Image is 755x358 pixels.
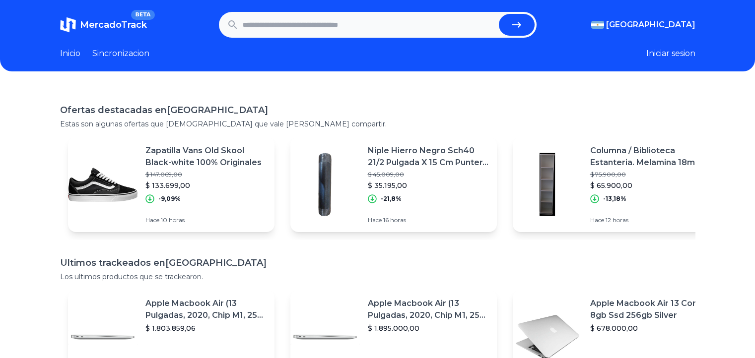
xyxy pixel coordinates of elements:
p: $ 678.000,00 [590,323,711,333]
a: Featured imageNiple Hierro Negro Sch40 21/2 Pulgada X 15 Cm Puntera Soldar$ 45.009,00$ 35.195,00-... [290,137,497,232]
p: Hace 10 horas [145,216,267,224]
p: $ 147.069,00 [145,171,267,179]
p: $ 75.900,00 [590,171,711,179]
span: BETA [131,10,154,20]
p: Los ultimos productos que se trackearon. [60,272,695,282]
img: Argentina [591,21,604,29]
button: [GEOGRAPHIC_DATA] [591,19,695,31]
p: $ 1.803.859,06 [145,323,267,333]
img: MercadoTrack [60,17,76,33]
p: Apple Macbook Air (13 Pulgadas, 2020, Chip M1, 256 Gb De Ssd, 8 Gb De Ram) - Plata [368,298,489,321]
p: -9,09% [158,195,181,203]
img: Featured image [68,150,137,219]
a: Featured imageColumna / Biblioteca Estanteria. Melamina 18mm Armadas!$ 75.900,00$ 65.900,00-13,18... [513,137,719,232]
p: Hace 16 horas [368,216,489,224]
p: Estas son algunas ofertas que [DEMOGRAPHIC_DATA] que vale [PERSON_NAME] compartir. [60,119,695,129]
p: $ 133.699,00 [145,180,267,190]
p: -13,18% [603,195,626,203]
p: $ 45.009,00 [368,171,489,179]
p: Apple Macbook Air 13 Core I5 8gb Ssd 256gb Silver [590,298,711,321]
a: Inicio [60,48,80,60]
p: $ 1.895.000,00 [368,323,489,333]
p: $ 65.900,00 [590,180,711,190]
p: Columna / Biblioteca Estanteria. Melamina 18mm Armadas! [590,145,711,169]
p: Apple Macbook Air (13 Pulgadas, 2020, Chip M1, 256 Gb De Ssd, 8 Gb De Ram) - Plata [145,298,267,321]
p: Niple Hierro Negro Sch40 21/2 Pulgada X 15 Cm Puntera Soldar [368,145,489,169]
span: [GEOGRAPHIC_DATA] [606,19,695,31]
h1: Ultimos trackeados en [GEOGRAPHIC_DATA] [60,256,695,270]
h1: Ofertas destacadas en [GEOGRAPHIC_DATA] [60,103,695,117]
img: Featured image [290,150,360,219]
p: Hace 12 horas [590,216,711,224]
a: MercadoTrackBETA [60,17,147,33]
a: Sincronizacion [92,48,149,60]
a: Featured imageZapatilla Vans Old Skool Black-white 100% Originales$ 147.069,00$ 133.699,00-9,09%H... [68,137,275,232]
img: Featured image [513,150,582,219]
p: Zapatilla Vans Old Skool Black-white 100% Originales [145,145,267,169]
span: MercadoTrack [80,19,147,30]
p: $ 35.195,00 [368,180,489,190]
p: -21,8% [381,195,402,203]
button: Iniciar sesion [646,48,695,60]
